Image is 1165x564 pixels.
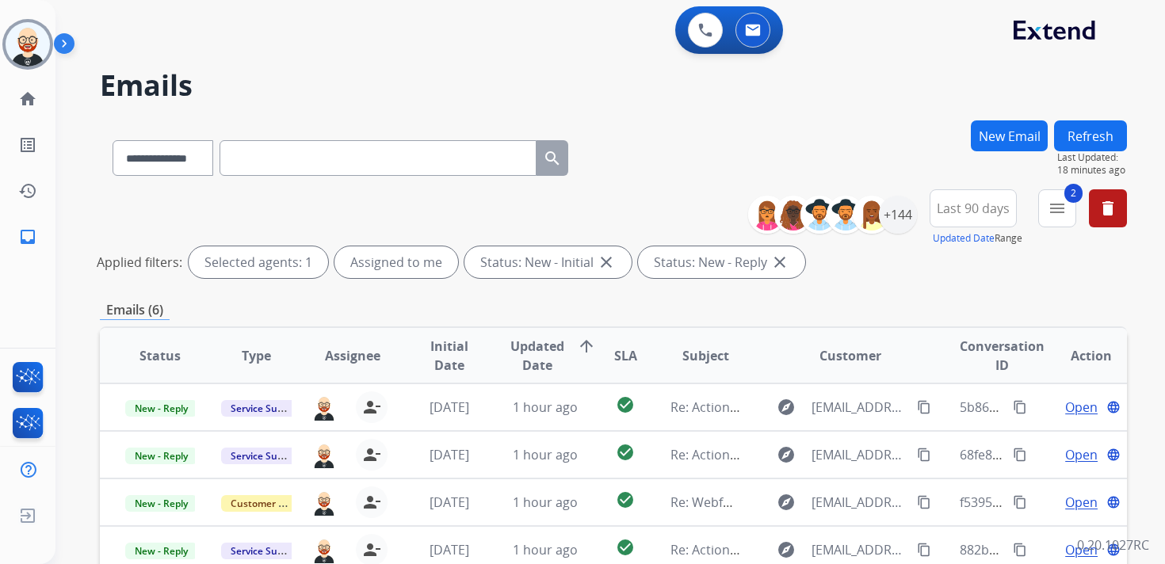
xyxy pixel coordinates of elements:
mat-icon: search [543,149,562,168]
span: Re: Webform from [EMAIL_ADDRESS][DOMAIN_NAME] on [DATE] [670,494,1051,511]
mat-icon: content_copy [1013,448,1027,462]
button: 2 [1038,189,1076,227]
span: [DATE] [430,398,469,416]
span: 18 minutes ago [1057,164,1127,177]
mat-icon: language [1106,400,1121,414]
mat-icon: content_copy [1013,543,1027,557]
span: New - Reply [125,495,197,512]
mat-icon: close [770,253,789,272]
mat-icon: history [18,181,37,200]
span: [EMAIL_ADDRESS][DOMAIN_NAME] [812,493,908,512]
span: Service Support [221,543,311,559]
div: Status: New - Reply [638,246,805,278]
mat-icon: explore [777,540,796,559]
mat-icon: person_remove [362,398,381,417]
p: Emails (6) [100,300,170,320]
mat-icon: language [1106,495,1121,509]
span: 1 hour ago [513,541,578,558]
div: Assigned to me [334,246,458,278]
span: Assignee [325,346,380,365]
img: agent-avatar [311,536,337,563]
span: New - Reply [125,543,197,559]
mat-icon: explore [777,398,796,417]
span: Open [1065,445,1098,464]
span: Last 90 days [937,205,1010,211]
mat-icon: content_copy [1013,400,1027,414]
mat-icon: close [597,253,616,272]
span: New - Reply [125,448,197,464]
span: New - Reply [125,400,197,417]
mat-icon: check_circle [616,490,635,509]
mat-icon: check_circle [616,395,635,414]
span: Status [139,346,181,365]
div: Selected agents: 1 [189,246,328,278]
span: Conversation ID [960,337,1045,375]
mat-icon: explore [777,445,796,464]
span: Initial Date [414,337,483,375]
span: [DATE] [430,541,469,558]
span: Open [1065,398,1098,417]
th: Action [1030,328,1127,383]
span: 1 hour ago [513,446,578,463]
span: Service Support [221,448,311,464]
span: [EMAIL_ADDRESS][DOMAIN_NAME] [812,445,908,464]
mat-icon: home [18,90,37,109]
div: +144 [879,196,917,234]
mat-icon: content_copy [917,495,931,509]
span: [DATE] [430,494,469,511]
mat-icon: check_circle [616,538,635,557]
h2: Emails [100,70,1127,101]
button: Updated Date [933,232,995,245]
span: [EMAIL_ADDRESS][DOMAIN_NAME] [812,398,908,417]
div: Status: New - Initial [464,246,632,278]
span: Type [242,346,271,365]
span: 1 hour ago [513,398,578,416]
mat-icon: arrow_upward [577,337,596,356]
mat-icon: list_alt [18,135,37,154]
button: Last 90 days [930,189,1017,227]
span: 1 hour ago [513,494,578,511]
span: Service Support [221,400,311,417]
span: Customer [819,346,881,365]
span: Open [1065,540,1098,559]
span: Updated Date [510,337,564,375]
mat-icon: check_circle [616,443,635,462]
span: Last Updated: [1057,151,1127,164]
span: [EMAIL_ADDRESS][DOMAIN_NAME] [812,540,908,559]
mat-icon: person_remove [362,445,381,464]
p: Applied filters: [97,253,182,272]
mat-icon: explore [777,493,796,512]
span: SLA [614,346,637,365]
mat-icon: content_copy [917,400,931,414]
mat-icon: language [1106,448,1121,462]
button: New Email [971,120,1048,151]
mat-icon: inbox [18,227,37,246]
mat-icon: delete [1098,199,1117,218]
mat-icon: content_copy [1013,495,1027,509]
img: agent-avatar [311,441,337,468]
mat-icon: content_copy [917,543,931,557]
mat-icon: menu [1048,199,1067,218]
span: Customer Support [221,495,324,512]
span: Range [933,231,1022,245]
span: [DATE] [430,446,469,463]
span: 2 [1064,184,1083,203]
button: Refresh [1054,120,1127,151]
mat-icon: person_remove [362,493,381,512]
img: agent-avatar [311,489,337,516]
p: 0.20.1027RC [1077,535,1149,554]
mat-icon: person_remove [362,540,381,559]
span: Subject [682,346,729,365]
span: Open [1065,493,1098,512]
img: agent-avatar [311,394,337,421]
img: avatar [6,22,50,67]
mat-icon: content_copy [917,448,931,462]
